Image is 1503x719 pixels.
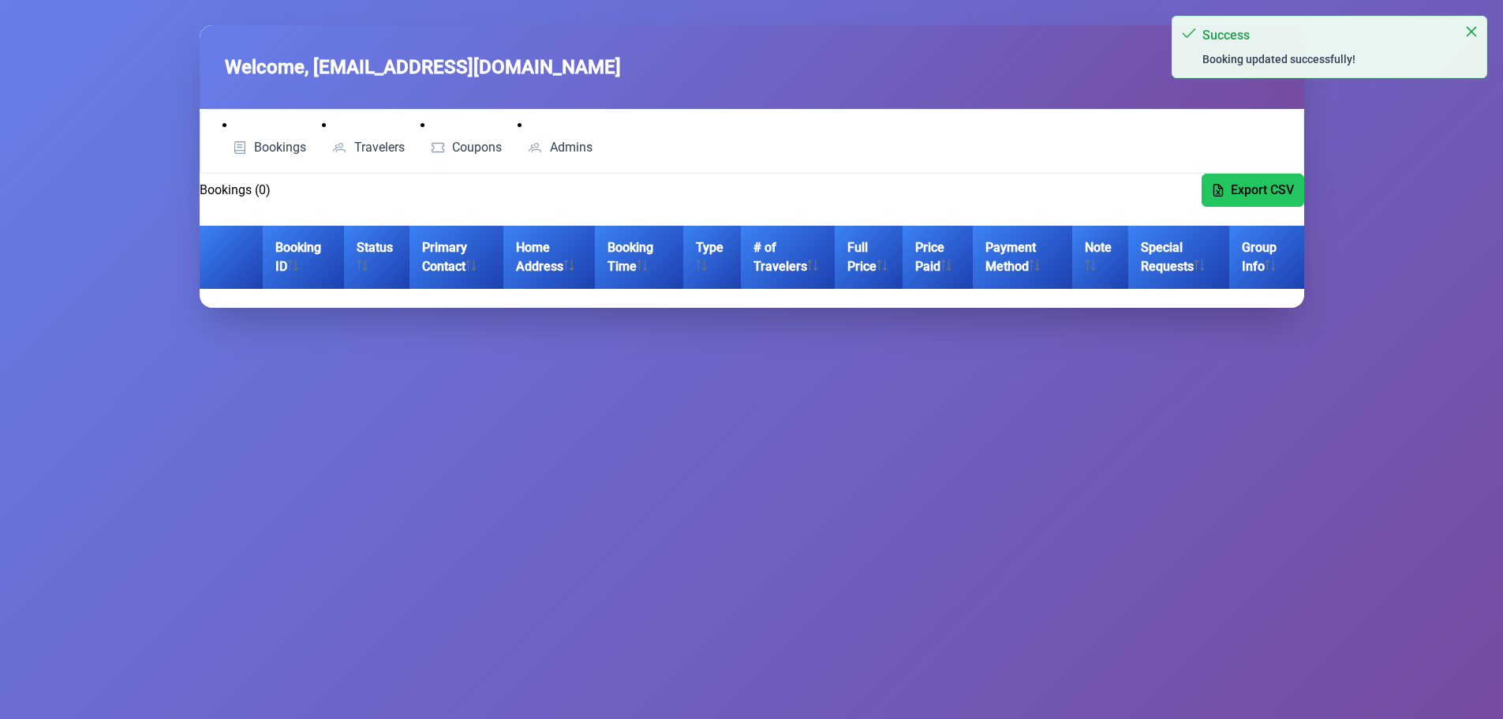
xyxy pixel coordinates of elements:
th: Group Info [1229,226,1304,289]
a: Bookings [222,135,316,160]
div: Success [1202,26,1449,45]
span: Travelers [354,141,405,154]
a: Coupons [421,135,512,160]
li: Bookings [222,116,316,160]
th: Type [683,226,741,289]
th: Primary Contact [409,226,503,289]
li: Coupons [421,116,512,160]
th: Booking Time [595,226,683,289]
th: Price Paid [903,226,973,289]
th: Payment Method [973,226,1071,289]
th: Note [1072,226,1129,289]
th: Home Address [503,226,595,289]
li: Travelers [322,116,414,160]
th: Full Price [835,226,903,289]
button: Export CSV [1202,174,1304,207]
span: Coupons [452,141,502,154]
a: Travelers [322,135,414,160]
a: Admins [518,135,602,160]
th: Status [344,226,410,289]
th: Booking ID [263,226,344,289]
th: # of Travelers [741,226,835,289]
div: Booking updated successfully! [1202,51,1449,68]
span: Bookings [254,141,306,154]
span: Welcome, [EMAIL_ADDRESS][DOMAIN_NAME] [225,53,621,81]
li: Admins [518,116,602,160]
span: Export CSV [1231,181,1294,200]
th: Special Requests [1128,226,1228,289]
button: Close [1460,21,1482,43]
span: Admins [550,141,593,154]
h2: Bookings (0) [200,181,271,200]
